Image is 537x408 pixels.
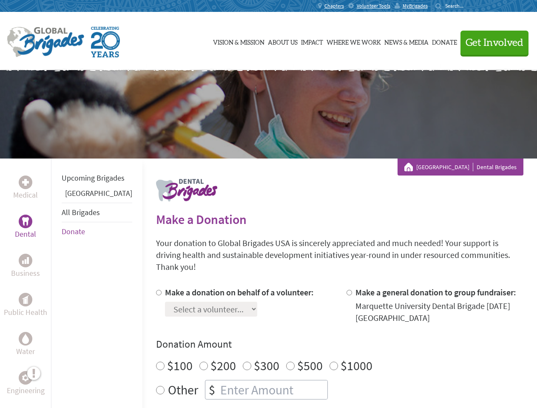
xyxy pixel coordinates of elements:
[156,337,523,351] h4: Donation Amount
[167,357,193,374] label: $100
[7,27,84,57] img: Global Brigades Logo
[19,332,32,346] div: Water
[22,257,29,264] img: Business
[4,306,47,318] p: Public Health
[327,20,381,62] a: Where We Work
[210,357,236,374] label: $200
[355,300,523,324] div: Marquette University Dental Brigade [DATE] [GEOGRAPHIC_DATA]
[19,371,32,385] div: Engineering
[62,169,132,187] li: Upcoming Brigades
[19,254,32,267] div: Business
[62,187,132,203] li: Panama
[15,228,36,240] p: Dental
[301,20,323,62] a: Impact
[15,215,36,240] a: DentalDental
[91,27,120,57] img: Global Brigades Celebrating 20 Years
[466,38,523,48] span: Get Involved
[165,287,314,297] label: Make a donation on behalf of a volunteer:
[4,293,47,318] a: Public HealthPublic Health
[357,3,390,9] span: Volunteer Tools
[65,188,132,198] a: [GEOGRAPHIC_DATA]
[11,267,40,279] p: Business
[213,20,264,62] a: Vision & Mission
[16,346,35,357] p: Water
[19,215,32,228] div: Dental
[62,222,132,241] li: Donate
[11,254,40,279] a: BusinessBusiness
[22,179,29,186] img: Medical
[355,287,516,297] label: Make a general donation to group fundraiser:
[7,371,45,397] a: EngineeringEngineering
[403,3,428,9] span: MyBrigades
[7,385,45,397] p: Engineering
[22,295,29,304] img: Public Health
[341,357,372,374] label: $1000
[432,20,457,62] a: Donate
[13,176,38,201] a: MedicalMedical
[19,293,32,306] div: Public Health
[156,212,523,227] h2: Make a Donation
[16,332,35,357] a: WaterWater
[384,20,429,62] a: News & Media
[297,357,323,374] label: $500
[156,179,217,201] img: logo-dental.png
[168,380,198,399] label: Other
[13,189,38,201] p: Medical
[22,217,29,225] img: Dental
[460,31,528,55] button: Get Involved
[62,203,132,222] li: All Brigades
[268,20,298,62] a: About Us
[219,380,327,399] input: Enter Amount
[254,357,279,374] label: $300
[19,176,32,189] div: Medical
[62,173,125,183] a: Upcoming Brigades
[205,380,219,399] div: $
[324,3,344,9] span: Chapters
[404,163,517,171] div: Dental Brigades
[22,374,29,381] img: Engineering
[22,334,29,343] img: Water
[445,3,469,9] input: Search...
[62,207,100,217] a: All Brigades
[62,227,85,236] a: Donate
[156,237,523,273] p: Your donation to Global Brigades USA is sincerely appreciated and much needed! Your support is dr...
[416,163,473,171] a: [GEOGRAPHIC_DATA]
